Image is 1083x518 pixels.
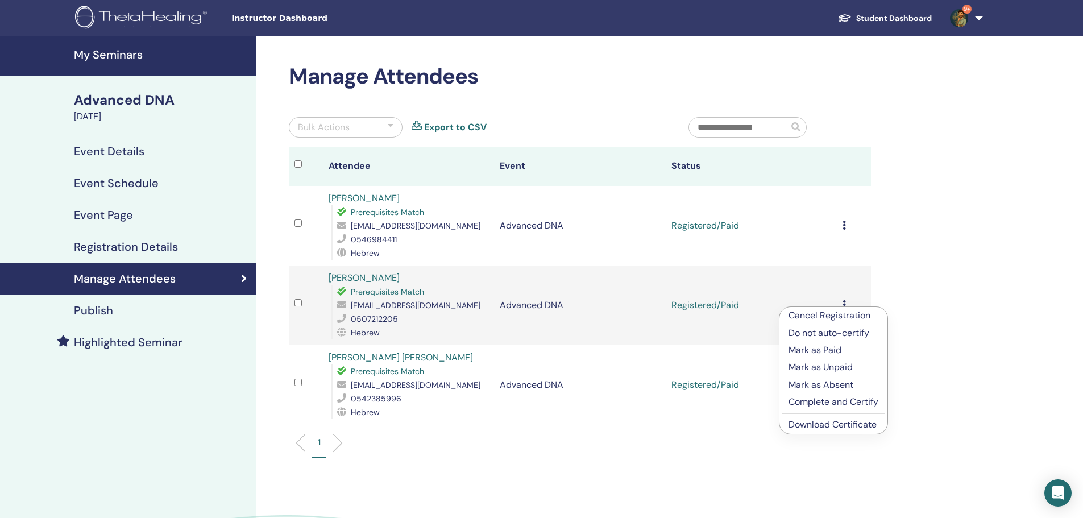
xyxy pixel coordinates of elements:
[829,8,941,29] a: Student Dashboard
[789,360,878,374] p: Mark as Unpaid
[351,407,380,417] span: Hebrew
[74,48,249,61] h4: My Seminars
[318,436,321,448] p: 1
[323,147,494,186] th: Attendee
[74,272,176,285] h4: Manage Attendees
[298,121,350,134] div: Bulk Actions
[666,147,837,186] th: Status
[351,380,480,390] span: [EMAIL_ADDRESS][DOMAIN_NAME]
[494,345,665,425] td: Advanced DNA
[351,393,401,404] span: 0542385996
[789,326,878,340] p: Do not auto-certify
[329,351,473,363] a: [PERSON_NAME] [PERSON_NAME]
[231,13,402,24] span: Instructor Dashboard
[75,6,211,31] img: logo.png
[424,121,487,134] a: Export to CSV
[494,147,665,186] th: Event
[74,240,178,254] h4: Registration Details
[1044,479,1072,507] div: Open Intercom Messenger
[351,366,424,376] span: Prerequisites Match
[351,234,397,245] span: 0546984411
[351,328,380,338] span: Hebrew
[789,378,878,392] p: Mark as Absent
[351,248,380,258] span: Hebrew
[74,90,249,110] div: Advanced DNA
[789,395,878,409] p: Complete and Certify
[351,207,424,217] span: Prerequisites Match
[74,110,249,123] div: [DATE]
[789,309,878,322] p: Cancel Registration
[962,5,972,14] span: 9+
[74,144,144,158] h4: Event Details
[329,272,400,284] a: [PERSON_NAME]
[494,266,665,345] td: Advanced DNA
[74,176,159,190] h4: Event Schedule
[838,13,852,23] img: graduation-cap-white.svg
[789,343,878,357] p: Mark as Paid
[74,304,113,317] h4: Publish
[74,335,182,349] h4: Highlighted Seminar
[351,314,398,324] span: 0507212205
[494,186,665,266] td: Advanced DNA
[351,300,480,310] span: [EMAIL_ADDRESS][DOMAIN_NAME]
[67,90,256,123] a: Advanced DNA[DATE]
[74,208,133,222] h4: Event Page
[950,9,968,27] img: default.jpg
[289,64,871,90] h2: Manage Attendees
[789,418,877,430] a: Download Certificate
[351,221,480,231] span: [EMAIL_ADDRESS][DOMAIN_NAME]
[351,287,424,297] span: Prerequisites Match
[329,192,400,204] a: [PERSON_NAME]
